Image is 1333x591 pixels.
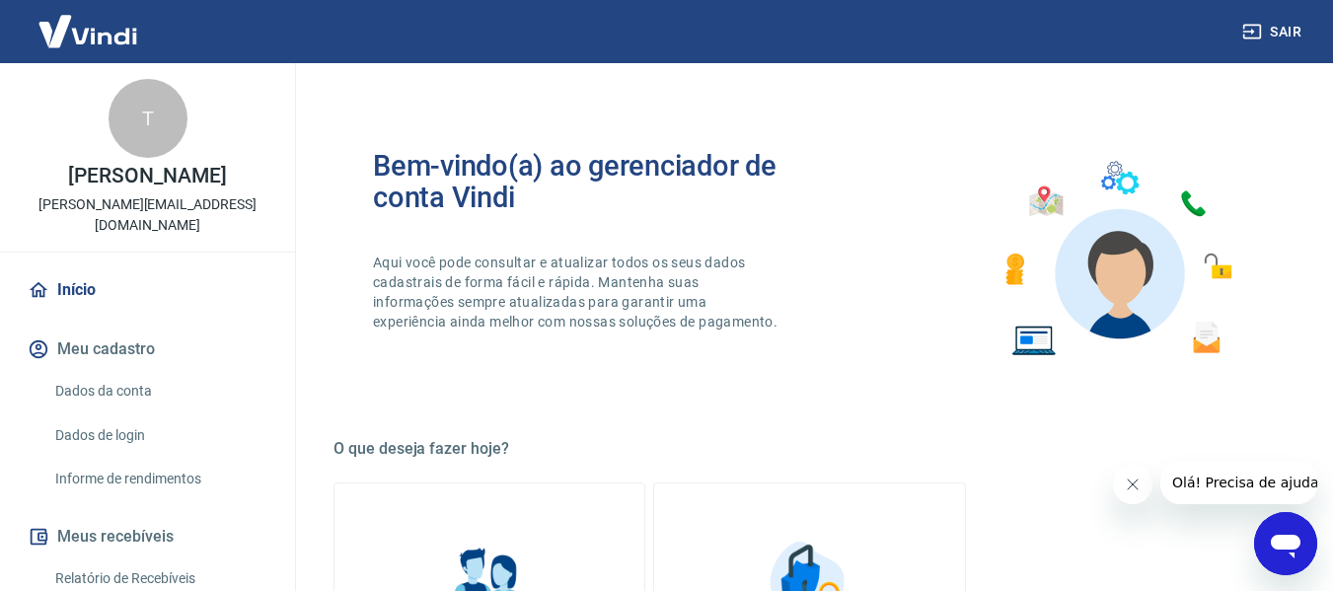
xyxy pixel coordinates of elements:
[24,328,271,371] button: Meu cadastro
[47,415,271,456] a: Dados de login
[373,253,781,332] p: Aqui você pode consultar e atualizar todos os seus dados cadastrais de forma fácil e rápida. Mant...
[16,194,279,236] p: [PERSON_NAME][EMAIL_ADDRESS][DOMAIN_NAME]
[12,14,166,30] span: Olá! Precisa de ajuda?
[988,150,1246,368] img: Imagem de um avatar masculino com diversos icones exemplificando as funcionalidades do gerenciado...
[1113,465,1152,504] iframe: Fechar mensagem
[333,439,1286,459] h5: O que deseja fazer hoje?
[1254,512,1317,575] iframe: Botão para abrir a janela de mensagens
[1238,14,1309,50] button: Sair
[24,1,152,61] img: Vindi
[68,166,226,186] p: [PERSON_NAME]
[24,515,271,558] button: Meus recebíveis
[1160,461,1317,504] iframe: Mensagem da empresa
[373,150,810,213] h2: Bem-vindo(a) ao gerenciador de conta Vindi
[47,371,271,411] a: Dados da conta
[24,268,271,312] a: Início
[47,459,271,499] a: Informe de rendimentos
[109,79,187,158] div: T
